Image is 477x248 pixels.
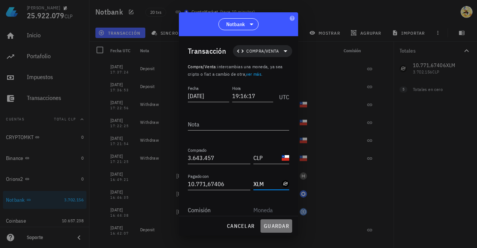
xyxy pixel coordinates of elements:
[224,219,258,233] button: cancelar
[253,204,288,216] input: Moneda
[263,223,289,229] span: guardar
[253,178,280,190] input: Moneda
[188,147,206,153] label: Comprado
[227,223,255,229] span: cancelar
[188,85,199,91] label: Fecha
[246,71,261,77] a: ver más
[260,219,292,233] button: guardar
[232,85,241,91] label: Hora
[188,45,226,57] div: Transacción
[246,47,279,55] span: Compra/Venta
[188,64,283,77] span: intercambias una moneda, ya sea cripto o fiat a cambio de otra, .
[188,173,209,179] label: Pagado con
[276,85,289,104] div: UTC
[282,154,289,161] div: CLP-icon
[188,63,289,78] p: :
[253,152,280,164] input: Moneda
[282,180,289,188] div: XLM-icon
[226,21,245,28] span: Notbank
[188,64,216,69] span: Compra/Venta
